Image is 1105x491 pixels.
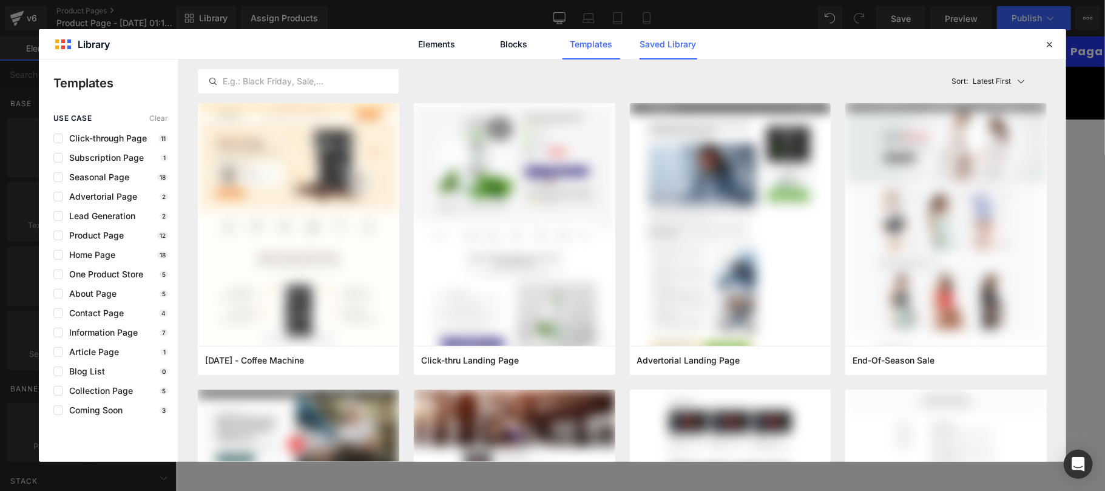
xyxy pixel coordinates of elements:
span: Article Page [63,347,119,357]
p: 2 [160,193,168,200]
span: Product Page [63,231,124,240]
p: 5 [160,387,168,394]
summary: Búsqueda [786,43,813,70]
p: Latest First [973,76,1012,87]
a: Quita grasa OVEN CLEANER [176,345,240,409]
p: 18 [157,251,168,259]
span: Thanksgiving - Coffee Machine [205,355,304,366]
p: 5 [160,271,168,278]
a: Elements [408,29,466,59]
span: Add To Cart [612,284,682,298]
span: End-Of-Season Sale [853,355,934,366]
p: Descuentos Exclusivos 😎 [29,10,183,21]
p: 7 [160,329,168,336]
p: Envio Gratis 🚚 [410,10,499,21]
a: Templates [563,29,620,59]
p: 1 [161,348,168,356]
label: Title [474,181,820,195]
span: Nova Import [GEOGRAPHIC_DATA] [286,43,639,70]
img: Quita grasa OVEN CLEANER [176,345,237,405]
a: Saved Library [640,29,697,59]
span: Contact Page [63,308,124,318]
span: Home Page [63,250,115,260]
button: Add To Cart [594,276,700,306]
p: Descuentos Exclusivos 😎 [560,10,714,21]
span: Assign a product [311,117,397,131]
div: Open Intercom Messenger [1064,450,1093,479]
span: Coming Soon [63,405,123,415]
span: Subscription Page [63,153,144,163]
span: use case [53,114,92,123]
p: 11 [158,135,168,142]
label: Quantity [474,231,820,246]
span: S/. 69.90 [650,145,692,163]
span: Information Page [63,328,138,337]
span: Sort: [952,77,968,86]
p: 12 [157,232,168,239]
span: Blog List [63,367,105,376]
span: Advertorial Landing Page [637,355,740,366]
span: Default Title [487,196,550,222]
p: 1 [161,154,168,161]
span: Click-through Page [63,134,147,143]
p: Paga Al Recibir💖 [243,10,350,21]
span: and use this template to present it on live store [311,117,642,132]
a: Quita grasa OVEN CLEANER [111,345,174,409]
span: About Page [63,289,117,299]
p: 3 [160,407,168,414]
span: Advertorial Page [63,192,137,201]
a: Blocks [485,29,543,59]
a: Contacto [158,44,217,69]
span: Catálogo [109,51,152,62]
img: Quita grasa OVEN CLEANER [179,120,387,334]
p: 0 [160,368,168,375]
p: 18 [157,174,168,181]
span: Contacto [166,51,210,62]
a: Nova Import [GEOGRAPHIC_DATA] [282,42,643,70]
span: One Product Store [63,269,143,279]
p: Paga Al Recibir💖 [774,10,880,21]
span: Click-thru Landing Page [421,355,519,366]
a: Catálogo [102,44,159,69]
button: Latest FirstSort:Latest First [947,69,1047,93]
p: Templates [53,74,178,92]
p: 5 [160,290,168,297]
span: Collection Page [63,386,133,396]
span: Inicio [70,51,95,62]
span: Lead Generation [63,211,135,221]
p: 4 [159,310,168,317]
p: 2 [160,212,168,220]
span: Seasonal Page [63,172,129,182]
span: S/. 89.90 [601,146,644,160]
a: Inicio [63,44,102,69]
input: E.g.: Black Friday, Sale,... [198,74,398,89]
span: Clear [149,114,168,123]
img: Quita grasa OVEN CLEANER [111,345,170,405]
